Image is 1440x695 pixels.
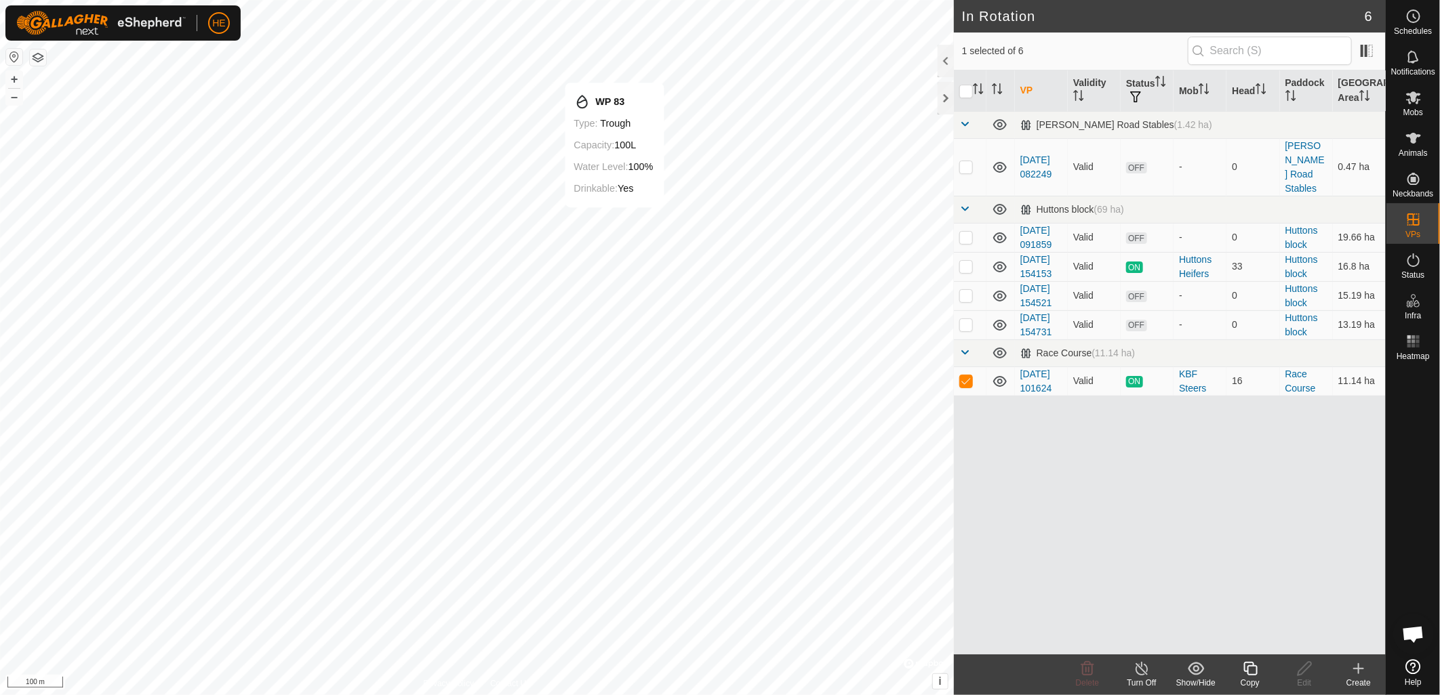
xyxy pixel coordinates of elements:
[423,677,474,690] a: Privacy Policy
[1121,70,1174,112] th: Status
[1285,368,1316,394] a: Race Course
[1076,678,1100,688] span: Delete
[1256,85,1266,96] p-sorticon: Activate to sort
[1393,614,1434,654] div: Open chat
[1394,27,1432,35] span: Schedules
[6,71,22,87] button: +
[1020,254,1052,279] a: [DATE] 154153
[1020,204,1124,215] div: Huttons block
[1332,677,1386,689] div: Create
[1015,70,1068,112] th: VP
[1126,261,1142,273] span: ON
[1094,204,1124,215] span: (69 ha)
[1359,92,1370,103] p-sorticon: Activate to sort
[1405,312,1421,320] span: Infra
[1179,367,1221,396] div: KBF Steers
[933,674,948,689] button: i
[1391,68,1435,76] span: Notifications
[1115,677,1169,689] div: Turn Off
[1068,366,1121,396] td: Valid
[973,85,984,96] p-sorticon: Activate to sort
[1188,37,1352,65] input: Search (S)
[6,49,22,65] button: Reset Map
[962,8,1365,24] h2: In Rotation
[1405,230,1420,238] span: VPs
[1179,253,1221,281] div: Huttons Heifers
[1401,271,1424,279] span: Status
[1365,6,1372,26] span: 6
[1174,70,1226,112] th: Mob
[574,180,653,196] div: Yes
[1068,310,1121,339] td: Valid
[1020,225,1052,250] a: [DATE] 091859
[1397,352,1430,360] span: Heatmap
[1126,232,1146,244] span: OFF
[1386,654,1440,692] a: Help
[1068,281,1121,310] td: Valid
[992,85,1003,96] p-sorticon: Activate to sort
[1333,223,1386,252] td: 19.66 ha
[30,49,46,66] button: Map Layers
[1020,347,1136,359] div: Race Course
[212,16,225,30] span: HE
[1226,138,1279,196] td: 0
[1174,119,1212,130] span: (1.42 ha)
[1333,366,1386,396] td: 11.14 ha
[1169,677,1223,689] div: Show/Hide
[1226,310,1279,339] td: 0
[1333,310,1386,339] td: 13.19 ha
[1199,85,1209,96] p-sorticon: Activate to sort
[1399,149,1428,157] span: Animals
[1020,283,1052,308] a: [DATE] 154521
[962,44,1188,58] span: 1 selected of 6
[1333,138,1386,196] td: 0.47 ha
[1285,140,1325,194] a: [PERSON_NAME] Road Stables
[939,675,942,687] span: i
[1092,347,1136,358] span: (11.14 ha)
[1280,70,1333,112] th: Paddock
[1020,119,1212,131] div: [PERSON_NAME] Road Stables
[1226,223,1279,252] td: 0
[574,140,614,150] label: Capacity:
[1068,70,1121,112] th: Validity
[1155,78,1166,89] p-sorticon: Activate to sort
[1277,677,1332,689] div: Edit
[1068,252,1121,281] td: Valid
[1179,230,1221,245] div: -
[1179,289,1221,303] div: -
[1068,138,1121,196] td: Valid
[574,183,618,194] label: Drinkable:
[1285,225,1318,250] a: Huttons block
[1020,312,1052,337] a: [DATE] 154731
[574,118,597,129] label: Type:
[1285,312,1318,337] a: Huttons block
[1333,70,1386,112] th: [GEOGRAPHIC_DATA] Area
[1285,92,1296,103] p-sorticon: Activate to sort
[574,161,628,172] label: Water Level:
[16,11,186,35] img: Gallagher Logo
[574,159,653,175] div: 100%
[1073,92,1084,103] p-sorticon: Activate to sort
[574,93,653,110] div: WP 83
[1126,162,1146,173] span: OFF
[1405,678,1422,686] span: Help
[1126,320,1146,331] span: OFF
[1226,252,1279,281] td: 33
[1333,281,1386,310] td: 15.19 ha
[1393,190,1433,198] span: Neckbands
[574,137,653,153] div: 100L
[1285,254,1318,279] a: Huttons block
[6,89,22,105] button: –
[1126,291,1146,302] span: OFF
[1223,677,1277,689] div: Copy
[1285,283,1318,308] a: Huttons block
[1068,223,1121,252] td: Valid
[600,118,631,129] span: trough
[1403,108,1423,117] span: Mobs
[1226,70,1279,112] th: Head
[1226,281,1279,310] td: 0
[1020,154,1052,180] a: [DATE] 082249
[1126,376,1142,387] span: ON
[490,677,530,690] a: Contact Us
[1179,160,1221,174] div: -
